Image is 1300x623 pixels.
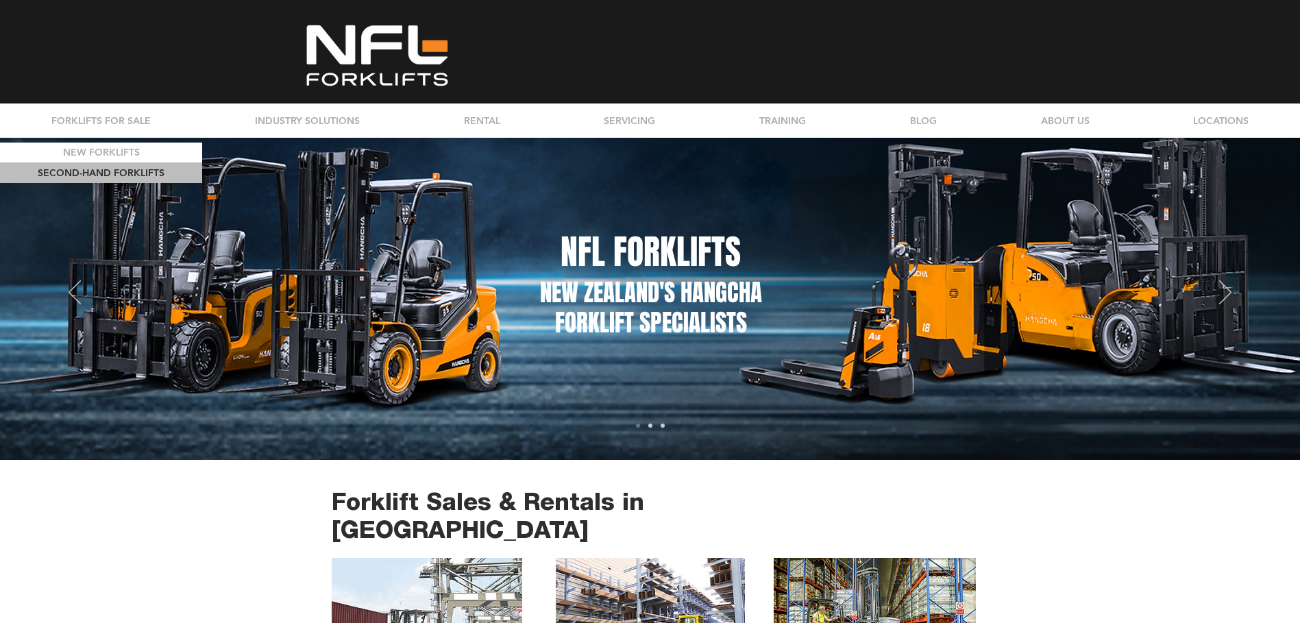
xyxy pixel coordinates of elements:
[45,103,158,138] p: FORKLIFTS FOR SALE
[1219,280,1231,306] button: Next
[248,103,367,138] p: INDUSTRY SOLUTIONS
[988,103,1141,138] div: ABOUT US
[1186,103,1255,138] p: LOCATIONS
[33,163,169,183] p: SECOND-HAND FORKLIFTS
[636,424,640,428] a: Slide 1
[202,103,411,138] a: INDUSTRY SOLUTIONS
[661,424,665,428] a: Slide 3
[58,143,145,162] p: NEW FORKLIFTS
[299,22,456,89] img: NFL White_LG clearcut.png
[69,280,81,306] button: Previous
[561,227,741,277] span: NFL FORKLIFTS
[857,103,988,138] a: BLOG
[1034,103,1096,138] p: ABOUT US
[1141,103,1300,138] div: LOCATIONS
[903,103,944,138] p: BLOG
[411,103,552,138] a: RENTAL
[632,424,669,428] nav: Slides
[648,424,652,428] a: Slide 2
[540,275,762,341] span: NEW ZEALAND'S HANGCHA FORKLIFT SPECIALISTS
[752,103,813,138] p: TRAINING
[552,103,707,138] a: SERVICING
[332,487,644,543] span: Forklift Sales & Rentals in [GEOGRAPHIC_DATA]
[707,103,857,138] a: TRAINING
[597,103,662,138] p: SERVICING
[457,103,507,138] p: RENTAL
